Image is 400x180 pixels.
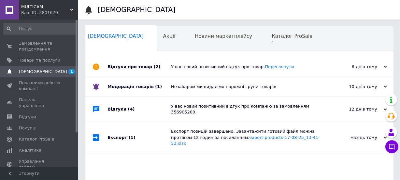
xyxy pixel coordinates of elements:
div: Експорт позицій завершено. Завантажити готовий файл можна протягом 12 годин за посиланням: [171,128,322,146]
span: (2) [154,64,161,69]
div: місяць тому [322,135,387,141]
span: Каталог ProSale [19,136,54,142]
div: Ваш ID: 3801670 [21,10,78,16]
span: Управління сайтом [19,158,60,170]
span: Покупці [19,125,36,131]
span: (4) [128,107,135,112]
a: export-products-17-08-25_13-41-53.xlsx [171,135,320,146]
div: 6 днів тому [322,64,387,70]
span: (1) [129,135,136,140]
span: Показники роботи компанії [19,80,60,92]
div: Відгуки про товар [107,57,171,77]
span: Панель управління [19,97,60,109]
span: Новини маркетплейсу [195,33,252,39]
div: У вас новий позитивний відгук про компанію за замовленням 356905200. [171,103,322,115]
button: Чат з покупцем [385,140,398,153]
div: Незабаром ми видалімо порожні групи товарів [171,84,322,90]
span: Відгуки [19,114,36,120]
div: У вас новий позитивний відгук про товар. [171,64,322,70]
span: 1 [272,40,312,45]
span: [DEMOGRAPHIC_DATA] [88,33,144,39]
span: 1 [68,69,75,74]
span: Акції [163,33,176,39]
span: Каталог ProSale [272,33,312,39]
input: Пошук [3,23,77,35]
div: 10 днів тому [322,84,387,90]
span: MULTICAM [21,4,70,10]
span: Аналітика [19,147,41,153]
div: 12 днів тому [322,106,387,112]
span: Товари та послуги [19,57,60,63]
span: Замовлення та повідомлення [19,40,60,52]
a: Переглянути [265,64,294,69]
h1: [DEMOGRAPHIC_DATA] [98,6,176,14]
div: Експорт [107,122,171,153]
span: [DEMOGRAPHIC_DATA] [19,69,67,75]
div: Модерація товарів [107,77,171,97]
div: Відгуки [107,97,171,122]
span: (1) [155,84,162,89]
